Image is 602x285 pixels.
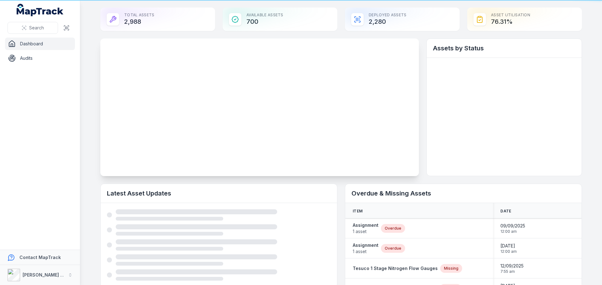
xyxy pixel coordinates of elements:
[353,222,378,228] strong: Assignment
[440,264,462,273] div: Missing
[500,229,525,234] span: 12:00 am
[500,243,517,249] span: [DATE]
[353,209,362,214] span: Item
[500,263,524,269] span: 12/09/2025
[353,265,438,272] a: Tesuco 1 Stage Nitrogen Flow Gauges
[500,269,524,274] span: 7:55 am
[17,4,64,16] a: MapTrack
[5,38,75,50] a: Dashboard
[107,189,331,198] h2: Latest Asset Updates
[23,272,66,277] strong: [PERSON_NAME] Air
[353,242,378,255] a: Assignment1 asset
[29,25,44,31] span: Search
[353,228,378,235] span: 1 asset
[351,189,575,198] h2: Overdue & Missing Assets
[500,209,511,214] span: Date
[8,22,58,34] button: Search
[500,263,524,274] time: 9/12/2025, 7:55:11 AM
[381,224,405,233] div: Overdue
[5,52,75,64] a: Audits
[353,242,378,248] strong: Assignment
[19,255,61,260] strong: Contact MapTrack
[500,243,517,254] time: 9/13/2025, 12:00:00 AM
[433,44,575,53] h2: Assets by Status
[353,222,378,235] a: Assignment1 asset
[500,223,525,234] time: 9/9/2025, 12:00:00 AM
[353,248,378,255] span: 1 asset
[500,249,517,254] span: 12:00 am
[500,223,525,229] span: 09/09/2025
[381,244,405,253] div: Overdue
